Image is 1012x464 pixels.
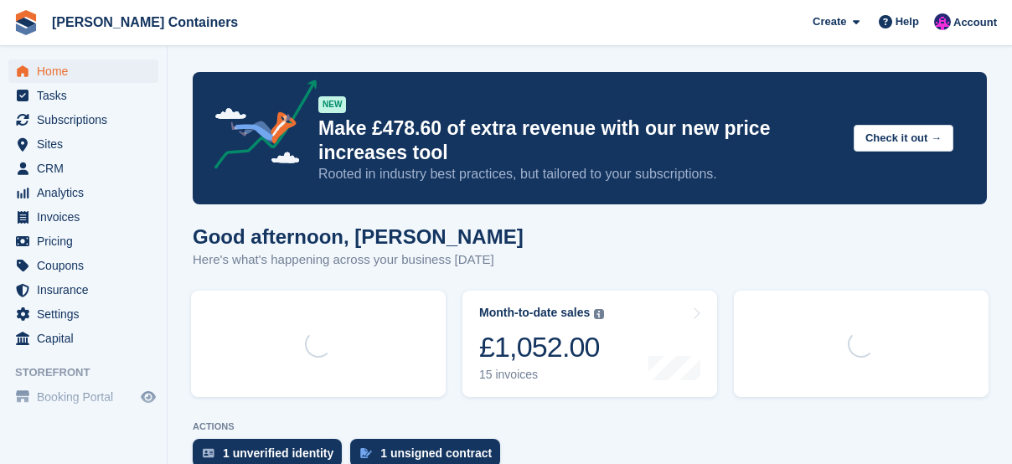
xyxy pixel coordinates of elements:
span: Home [37,59,137,83]
a: menu [8,157,158,180]
span: Create [813,13,846,30]
img: icon-info-grey-7440780725fd019a000dd9b08b2336e03edf1995a4989e88bcd33f0948082b44.svg [594,309,604,319]
a: menu [8,59,158,83]
a: menu [8,254,158,277]
a: menu [8,181,158,204]
div: £1,052.00 [479,330,604,364]
img: Claire Wilson [934,13,951,30]
a: Preview store [138,387,158,407]
a: menu [8,278,158,302]
a: menu [8,84,158,107]
span: Capital [37,327,137,350]
span: Invoices [37,205,137,229]
span: Analytics [37,181,137,204]
p: Make £478.60 of extra revenue with our new price increases tool [318,116,840,165]
div: NEW [318,96,346,113]
span: Storefront [15,364,167,381]
img: contract_signature_icon-13c848040528278c33f63329250d36e43548de30e8caae1d1a13099fd9432cc5.svg [360,448,372,458]
p: Here's what's happening across your business [DATE] [193,250,524,270]
span: Sites [37,132,137,156]
span: CRM [37,157,137,180]
span: Coupons [37,254,137,277]
a: menu [8,327,158,350]
button: Check it out → [854,125,953,152]
span: Account [953,14,997,31]
span: Tasks [37,84,137,107]
a: menu [8,205,158,229]
span: Subscriptions [37,108,137,131]
span: Settings [37,302,137,326]
a: Month-to-date sales £1,052.00 15 invoices [462,291,717,397]
img: price-adjustments-announcement-icon-8257ccfd72463d97f412b2fc003d46551f7dbcb40ab6d574587a9cd5c0d94... [200,80,318,175]
a: menu [8,302,158,326]
img: stora-icon-8386f47178a22dfd0bd8f6a31ec36ba5ce8667c1dd55bd0f319d3a0aa187defe.svg [13,10,39,35]
h1: Good afternoon, [PERSON_NAME] [193,225,524,248]
div: 1 unverified identity [223,446,333,460]
span: Insurance [37,278,137,302]
a: menu [8,132,158,156]
div: 15 invoices [479,368,604,382]
span: Pricing [37,229,137,253]
p: Rooted in industry best practices, but tailored to your subscriptions. [318,165,840,183]
div: 1 unsigned contract [380,446,492,460]
img: verify_identity-adf6edd0f0f0b5bbfe63781bf79b02c33cf7c696d77639b501bdc392416b5a36.svg [203,448,214,458]
a: menu [8,108,158,131]
a: menu [8,385,158,409]
span: Booking Portal [37,385,137,409]
a: menu [8,229,158,253]
a: [PERSON_NAME] Containers [45,8,245,36]
p: ACTIONS [193,421,987,432]
div: Month-to-date sales [479,306,590,320]
span: Help [896,13,919,30]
